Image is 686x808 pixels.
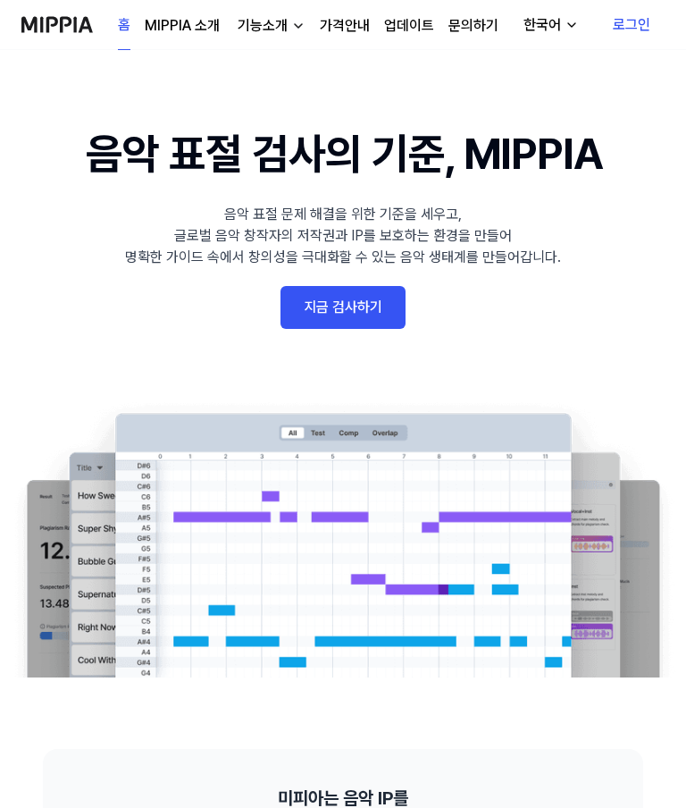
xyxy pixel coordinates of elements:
button: 기능소개 [234,15,305,37]
div: 기능소개 [234,15,291,37]
div: 한국어 [520,14,565,36]
a: 문의하기 [448,15,498,37]
a: 홈 [118,1,130,50]
button: 한국어 [509,7,590,43]
a: 가격안내 [320,15,370,37]
a: 업데이트 [384,15,434,37]
div: 음악 표절 문제 해결을 위한 기준을 세우고, 글로벌 음악 창작자의 저작권과 IP를 보호하는 환경을 만들어 명확한 가이드 속에서 창의성을 극대화할 수 있는 음악 생태계를 만들어... [125,204,561,268]
h1: 음악 표절 검사의 기준, MIPPIA [86,122,601,186]
img: down [291,19,305,33]
a: 지금 검사하기 [280,286,406,329]
a: MIPPIA 소개 [145,15,220,37]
